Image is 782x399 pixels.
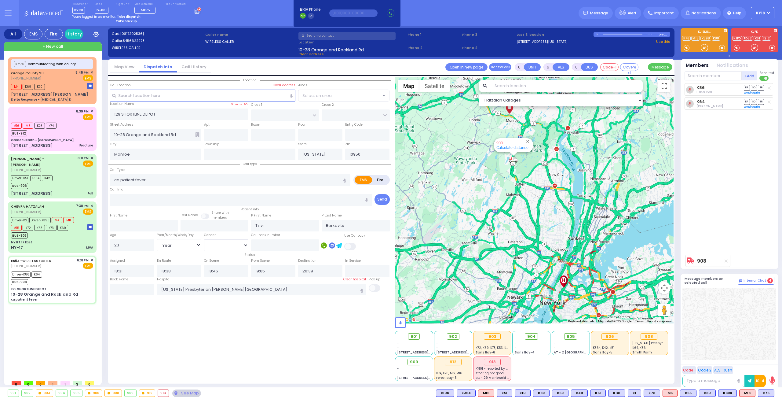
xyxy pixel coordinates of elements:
a: Orange County 911 [11,71,44,76]
div: BLS [608,390,625,397]
button: KY18 [751,7,774,19]
div: BLS [571,390,588,397]
span: BUS-903 [11,232,28,238]
span: K72 [23,225,33,231]
span: Driver-K51 [11,175,29,181]
img: Google [396,316,417,323]
a: Open this area in Google Maps (opens a new window) [396,316,417,323]
span: K72, K69, K73, K53, K398, K2, M4, M11, M15 [476,345,537,350]
button: +Add [742,71,758,80]
span: 909 [410,359,418,365]
img: message.svg [583,11,588,15]
img: Logo [24,9,65,17]
span: EMS [83,75,93,81]
button: Covered [620,63,638,71]
span: Notifications [692,10,716,16]
span: ES54 - [11,258,22,263]
label: Call Type [110,168,125,172]
div: Garnet Health - [GEOGRAPHIC_DATA] [11,138,74,142]
button: Map camera controls [658,282,671,294]
label: Entry Code [345,122,363,127]
span: EMS [83,114,93,120]
div: BLS [644,390,660,397]
label: ZIP [345,142,350,147]
span: [STREET_ADDRESS][PERSON_NAME] [397,350,455,355]
div: [STREET_ADDRESS] [11,142,53,149]
div: BLS [628,390,641,397]
span: EMS [83,209,93,215]
label: Use Callback [344,233,365,238]
span: Patient info [238,207,262,212]
div: Fracture [79,143,93,148]
span: members [211,215,227,220]
label: Last Name [181,213,198,218]
div: 912 [445,359,462,365]
div: 906 [85,390,102,397]
span: Yoel Polatsek [696,104,723,109]
label: EMS [355,176,372,184]
div: BLS [457,390,476,397]
div: 129 SHORTLINE DEPOT [11,287,46,291]
span: Important [654,10,674,16]
span: EMS [83,263,93,269]
a: CHEVRA HATZALAH [11,204,44,209]
a: K76 [682,36,691,41]
span: 4 [767,278,773,283]
span: BG - 29 Merriewold S. [476,375,510,380]
a: Open in new page [445,63,488,71]
span: Select an area [302,93,332,99]
span: K76 [34,123,45,129]
label: Cross 1 [251,102,262,107]
span: [0817202536] [120,31,144,36]
button: Code 2 [697,366,712,374]
div: K364 [457,390,476,397]
span: 7:30 PM [76,204,89,208]
label: Age [110,233,116,238]
span: KY101 [72,7,85,14]
label: Last 3 location [517,32,594,37]
label: Call back number [251,233,280,238]
div: Year/Month/Week/Day [157,233,201,238]
label: Location Name [110,102,134,106]
div: 904 [56,390,68,397]
span: Call type [240,162,260,166]
span: Message [590,10,608,16]
span: M4 [52,217,62,223]
div: MVA [86,245,93,250]
strong: Take dispatch [117,14,141,19]
label: Medic on call [134,2,158,6]
a: Call History [177,64,211,70]
span: Internal Chat [744,279,766,283]
div: BLS [718,390,737,397]
div: See map [172,390,201,397]
img: message-box.svg [87,224,93,230]
div: ALS [478,390,494,397]
span: - [436,341,438,345]
span: BUS-906 [11,183,28,189]
div: 906 [601,333,618,340]
div: EMS [24,29,42,39]
label: Fire [372,176,389,184]
img: message-box.svg [87,83,93,89]
div: BLS [680,390,696,397]
span: 1 [48,381,57,385]
label: Destination [298,258,316,263]
a: K64 [696,99,705,104]
div: BLS [552,390,568,397]
label: Call Info [110,187,123,192]
span: ✕ [90,109,93,114]
button: Show satellite imagery [419,80,450,92]
span: Forest Bay-3 [436,375,457,380]
div: 908 [105,390,122,397]
span: - [397,341,399,345]
label: In Service [345,258,361,263]
span: M11 [63,217,74,223]
a: Use this [656,39,670,44]
span: Driver-K398 [29,217,51,223]
span: 902 [449,334,457,340]
span: MF75 [141,8,150,13]
input: Search hospital [157,284,366,295]
span: K64 [31,272,42,278]
input: Search location here [110,90,296,101]
button: Members [686,62,709,69]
